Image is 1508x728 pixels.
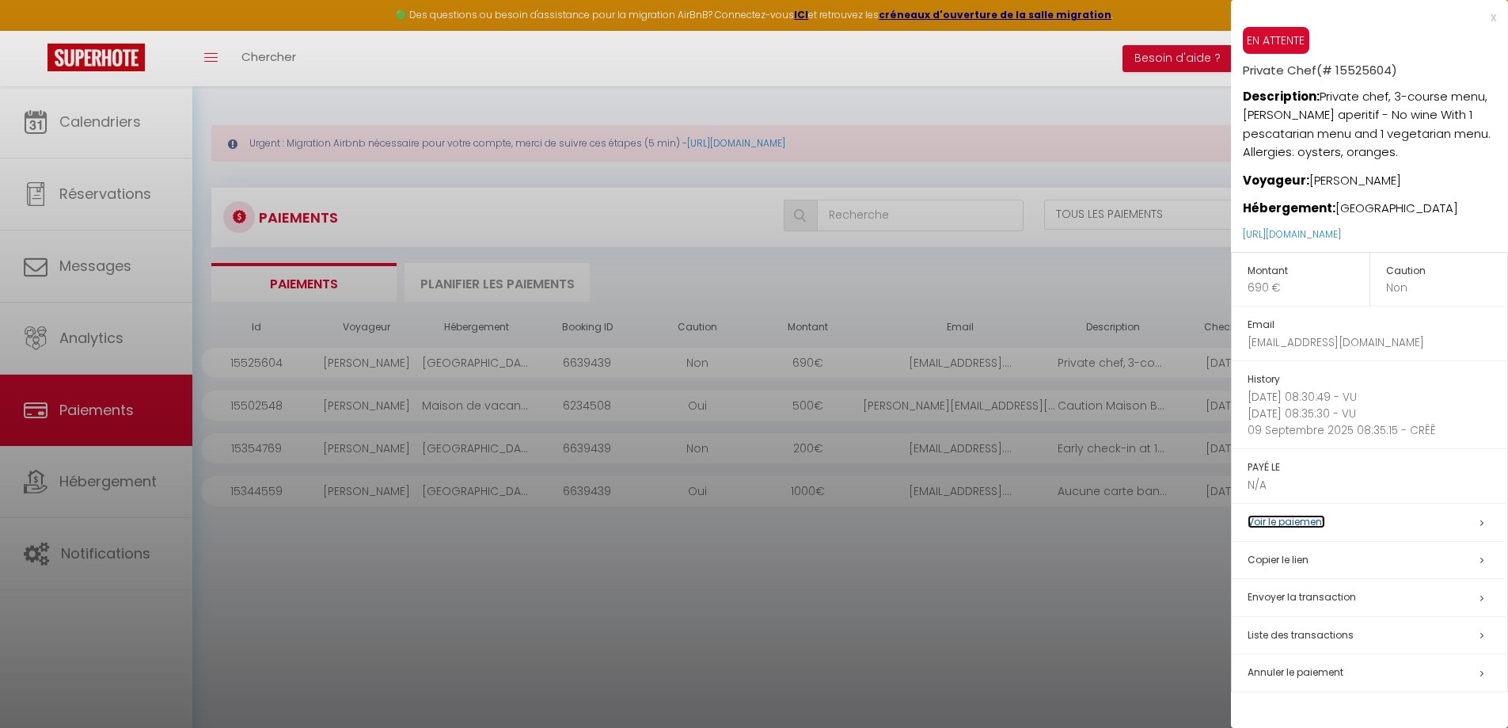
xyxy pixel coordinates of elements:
span: (# 15525604) [1316,62,1397,78]
span: Envoyer la transaction [1248,590,1356,604]
p: 09 Septembre 2025 08:35:15 - CRÊÊ [1248,422,1507,439]
span: Liste des transactions [1248,628,1354,642]
h5: Private Chef [1243,54,1508,78]
h5: Caution [1386,262,1508,280]
p: [EMAIL_ADDRESS][DOMAIN_NAME] [1248,334,1507,351]
h5: History [1248,371,1507,389]
strong: Description: [1243,88,1320,105]
h5: Montant [1248,262,1369,280]
span: Annuler le paiement [1248,665,1343,679]
h5: Email [1248,316,1507,334]
div: x [1231,8,1496,27]
p: [GEOGRAPHIC_DATA] [1243,189,1508,218]
p: Non [1386,280,1508,296]
h5: PAYÉ LE [1248,459,1507,477]
span: EN ATTENTE [1243,27,1309,54]
strong: Hébergement: [1243,200,1335,216]
p: [DATE] 08:35:30 - VU [1248,406,1507,422]
p: Private chef, 3-course menu, [PERSON_NAME] aperitif - No wine With 1 pescatarian menu and 1 veget... [1243,78,1508,162]
p: [PERSON_NAME] [1243,162,1508,190]
a: [URL][DOMAIN_NAME] [1243,227,1341,241]
button: Ouvrir le widget de chat LiveChat [13,6,60,54]
p: N/A [1248,477,1507,494]
p: [DATE] 08:30:49 - VU [1248,389,1507,406]
p: 690 € [1248,280,1369,296]
strong: Voyageur: [1243,172,1309,189]
a: Voir le paiement [1248,515,1325,528]
h5: Copier le lien [1248,551,1507,570]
